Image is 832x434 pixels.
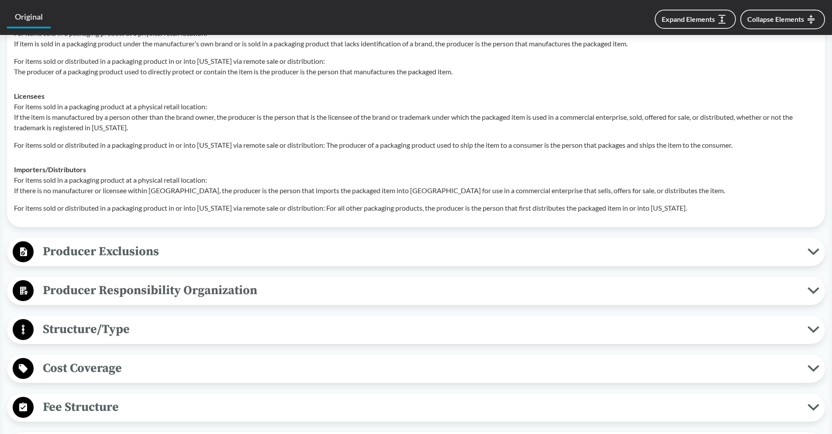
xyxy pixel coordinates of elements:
[7,7,51,28] a: Original
[14,101,818,133] p: For items sold in a packaging product at a physical retail location: If the item is manufactured ...
[34,397,808,417] span: Fee Structure
[14,165,86,174] strong: Importers/​Distributors
[14,56,818,77] p: For items sold or distributed in a packaging product in or into [US_STATE] via remote sale or dis...
[14,28,818,49] p: For items sold in a packaging product at a physical retail location: If item is sold in a packagi...
[740,10,825,29] button: Collapse Elements
[34,242,808,261] span: Producer Exclusions
[10,358,822,380] button: Cost Coverage
[10,280,822,302] button: Producer Responsibility Organization
[10,396,822,419] button: Fee Structure
[10,319,822,341] button: Structure/Type
[34,358,808,378] span: Cost Coverage
[14,203,818,213] p: For items sold or distributed in a packaging product in or into [US_STATE] via remote sale or dis...
[10,241,822,263] button: Producer Exclusions
[34,319,808,339] span: Structure/Type
[14,92,45,100] strong: Licensees
[14,140,818,150] p: For items sold or distributed in a packaging product in or into [US_STATE] via remote sale or dis...
[655,10,736,29] button: Expand Elements
[34,281,808,300] span: Producer Responsibility Organization
[14,175,818,196] p: For items sold in a packaging product at a physical retail location: If there is no manufacturer ...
